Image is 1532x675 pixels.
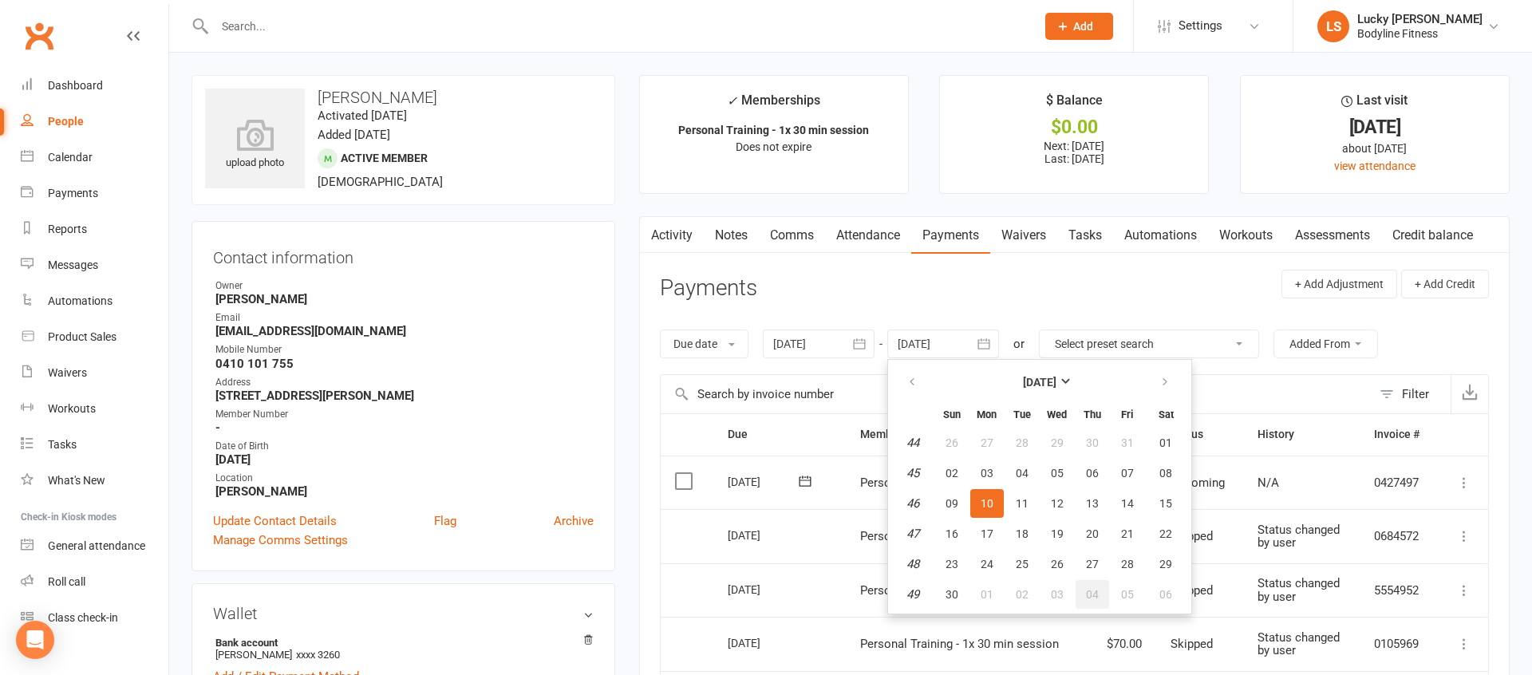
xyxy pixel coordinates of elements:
a: People [21,104,168,140]
button: 29 [1146,550,1187,578]
div: Memberships [727,90,820,120]
button: 04 [1005,459,1039,487]
div: Date of Birth [215,439,594,454]
div: People [48,115,84,128]
span: 30 [1086,436,1099,449]
button: + Add Adjustment [1281,270,1397,298]
small: Monday [977,409,997,420]
strong: - [215,420,594,435]
a: Roll call [21,564,168,600]
div: upload photo [205,119,305,172]
span: 04 [1086,588,1099,601]
a: view attendance [1334,160,1416,172]
button: Added From [1273,330,1378,358]
div: Filter [1402,385,1429,404]
span: Personal Training - 1x 30 min session [860,583,1059,598]
div: Automations [48,294,113,307]
button: 13 [1076,489,1109,518]
span: 17 [981,527,993,540]
span: Status changed by user [1258,576,1340,604]
span: 01 [981,588,993,601]
button: 31 [1111,428,1144,457]
div: [DATE] [728,469,801,494]
button: 11 [1005,489,1039,518]
span: 29 [1159,558,1172,570]
button: 28 [1111,550,1144,578]
time: Activated [DATE] [318,109,407,123]
button: 26 [1040,550,1074,578]
span: Settings [1179,8,1222,44]
span: 27 [1086,558,1099,570]
a: Activity [640,217,704,254]
button: 15 [1146,489,1187,518]
a: Clubworx [19,16,59,56]
span: 24 [981,558,993,570]
span: 08 [1159,467,1172,480]
button: 01 [1146,428,1187,457]
a: Class kiosk mode [21,600,168,636]
i: ✓ [727,93,737,109]
div: [DATE] [728,577,801,602]
div: Owner [215,278,594,294]
a: Calendar [21,140,168,176]
button: 05 [1111,580,1144,609]
h3: Contact information [213,243,594,266]
strong: [PERSON_NAME] [215,484,594,499]
span: Add [1073,20,1093,33]
div: Open Intercom Messenger [16,621,54,659]
div: Roll call [48,575,85,588]
small: Tuesday [1013,409,1031,420]
time: Added [DATE] [318,128,390,142]
a: Assessments [1284,217,1381,254]
button: 02 [1005,580,1039,609]
span: 12 [1051,497,1064,510]
a: Flag [434,511,456,531]
small: Friday [1121,409,1133,420]
small: Thursday [1084,409,1101,420]
div: Last visit [1341,90,1408,119]
em: 45 [906,466,919,480]
a: Workouts [21,391,168,427]
button: 16 [935,519,969,548]
td: 0105969 [1360,617,1438,671]
button: 25 [1005,550,1039,578]
button: Filter [1372,375,1451,413]
button: 21 [1111,519,1144,548]
div: [DATE] [728,523,801,547]
span: 21 [1121,527,1134,540]
span: 03 [981,467,993,480]
span: 14 [1121,497,1134,510]
div: Bodyline Fitness [1357,26,1483,41]
span: 29 [1051,436,1064,449]
span: 20 [1086,527,1099,540]
button: + Add Credit [1401,270,1489,298]
a: Tasks [1057,217,1113,254]
span: 05 [1051,467,1064,480]
small: Wednesday [1047,409,1067,420]
div: Calendar [48,151,93,164]
a: Payments [21,176,168,211]
button: 12 [1040,489,1074,518]
a: Manage Comms Settings [213,531,348,550]
strong: [PERSON_NAME] [215,292,594,306]
span: 22 [1159,527,1172,540]
span: 26 [946,436,958,449]
span: 13 [1086,497,1099,510]
span: Upcoming [1171,476,1225,490]
button: 04 [1076,580,1109,609]
span: 06 [1159,588,1172,601]
em: 47 [906,527,919,541]
h3: [PERSON_NAME] [205,89,602,106]
span: 25 [1016,558,1029,570]
h3: Wallet [213,605,594,622]
div: What's New [48,474,105,487]
div: Member Number [215,407,594,422]
a: Automations [21,283,168,319]
strong: [DATE] [1023,376,1056,389]
strong: [EMAIL_ADDRESS][DOMAIN_NAME] [215,324,594,338]
th: Invoice # [1360,414,1438,455]
a: Credit balance [1381,217,1484,254]
em: 44 [906,436,919,450]
div: Waivers [48,366,87,379]
button: 27 [1076,550,1109,578]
